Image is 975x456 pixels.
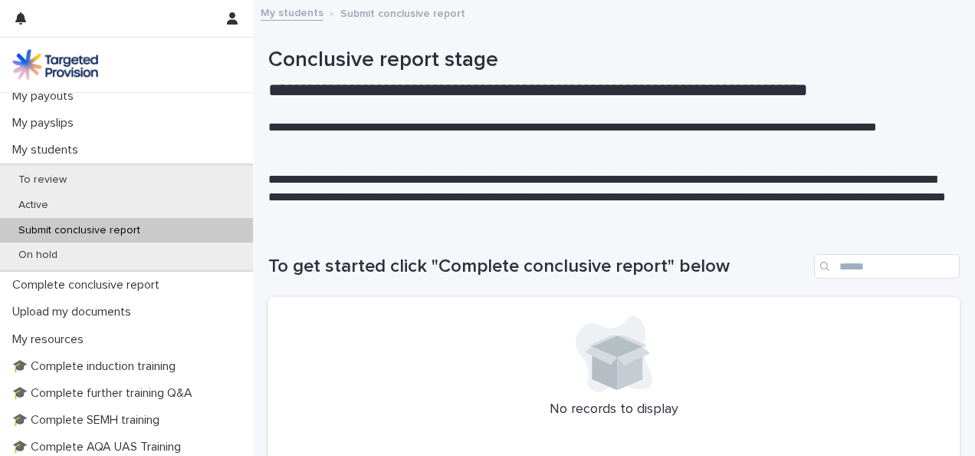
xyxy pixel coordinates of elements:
[6,359,188,374] p: 🎓 Complete induction training
[6,143,90,157] p: My students
[6,116,86,131] p: My payslips
[268,256,808,278] h1: To get started click "Complete conclusive report" below
[6,332,96,347] p: My resources
[340,4,465,21] p: Submit conclusive report
[268,48,948,74] h1: Conclusive report stage
[6,386,205,401] p: 🎓 Complete further training Q&A
[6,440,193,454] p: 🎓 Complete AQA UAS Training
[6,278,172,292] p: Complete conclusive report
[287,401,941,418] p: No records to display
[6,249,70,262] p: On hold
[6,199,61,212] p: Active
[814,254,960,279] input: Search
[6,224,153,237] p: Submit conclusive report
[6,89,86,104] p: My payouts
[6,173,79,187] p: To review
[6,413,172,428] p: 🎓 Complete SEMH training
[261,3,323,21] a: My students
[12,49,98,80] img: M5nRWzHhSzIhMunXDL62
[6,305,143,319] p: Upload my documents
